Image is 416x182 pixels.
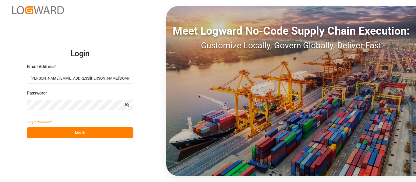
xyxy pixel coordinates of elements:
[27,117,52,127] button: Forgot Password?
[166,39,416,52] div: Customize Locally, Govern Globally, Deliver Fast
[27,127,133,138] button: Log In
[166,23,416,39] div: Meet Logward No-Code Supply Chain Execution:
[12,6,64,14] img: Logward_new_orange.png
[27,73,133,84] input: Enter your email
[27,90,46,96] span: Password
[27,44,133,64] h2: Login
[27,64,55,70] span: Email Address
